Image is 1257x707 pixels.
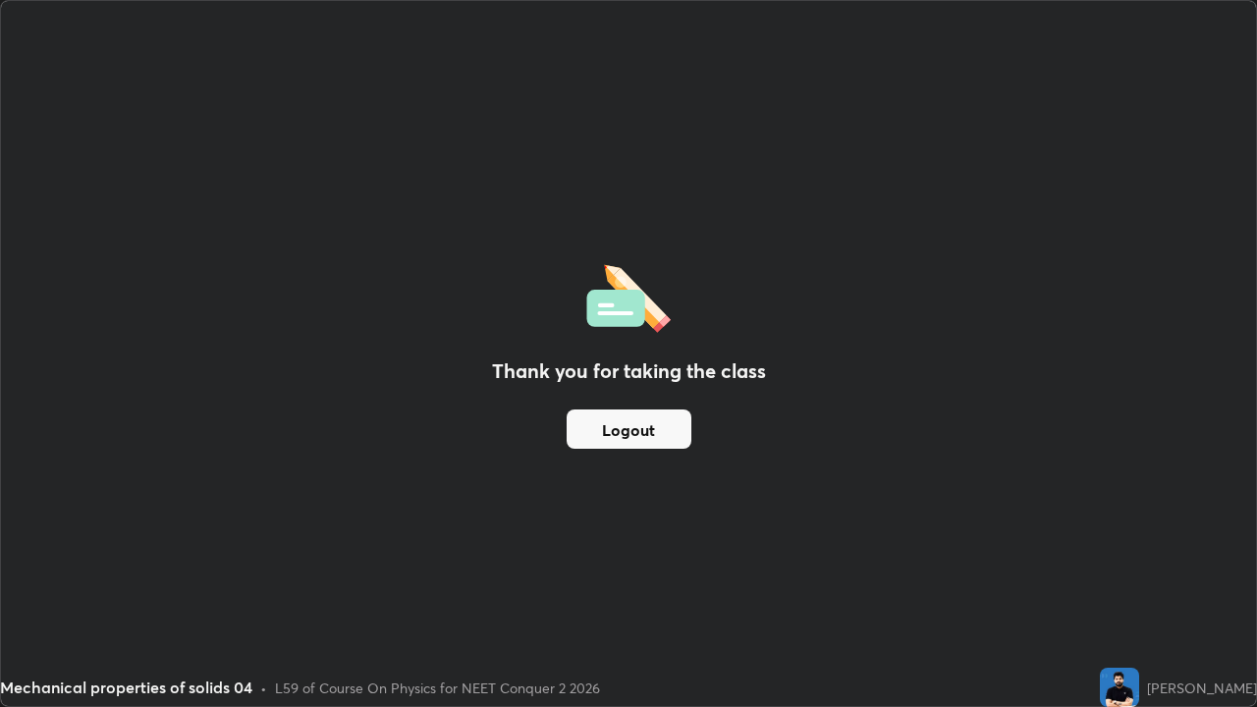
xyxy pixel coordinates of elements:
div: • [260,678,267,698]
h2: Thank you for taking the class [492,356,766,386]
button: Logout [567,409,691,449]
div: L59 of Course On Physics for NEET Conquer 2 2026 [275,678,600,698]
img: offlineFeedback.1438e8b3.svg [586,258,671,333]
div: [PERSON_NAME] [1147,678,1257,698]
img: 83a18a2ccf0346ec988349b1c8dfe260.jpg [1100,668,1139,707]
